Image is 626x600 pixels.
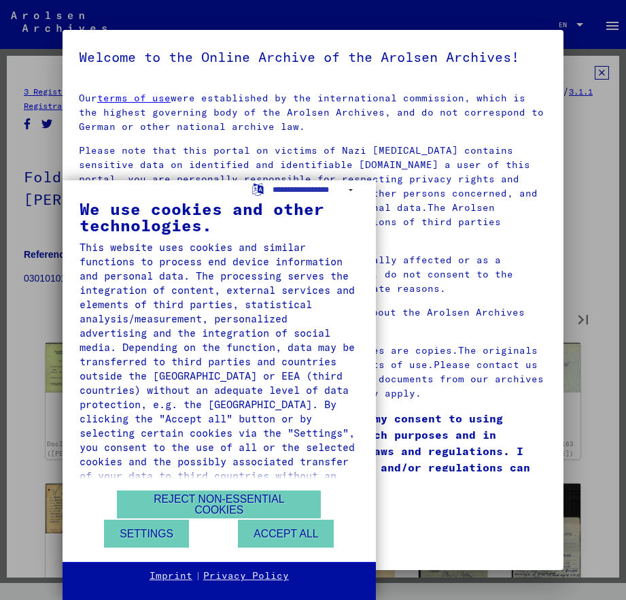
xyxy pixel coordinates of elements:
a: Imprint [150,569,192,583]
div: This website uses cookies and similar functions to process end device information and personal da... [80,240,359,497]
div: We use cookies and other technologies. [80,201,359,233]
button: Settings [104,520,189,548]
a: Privacy Policy [203,569,289,583]
button: Reject non-essential cookies [117,490,321,518]
button: Accept all [238,520,334,548]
